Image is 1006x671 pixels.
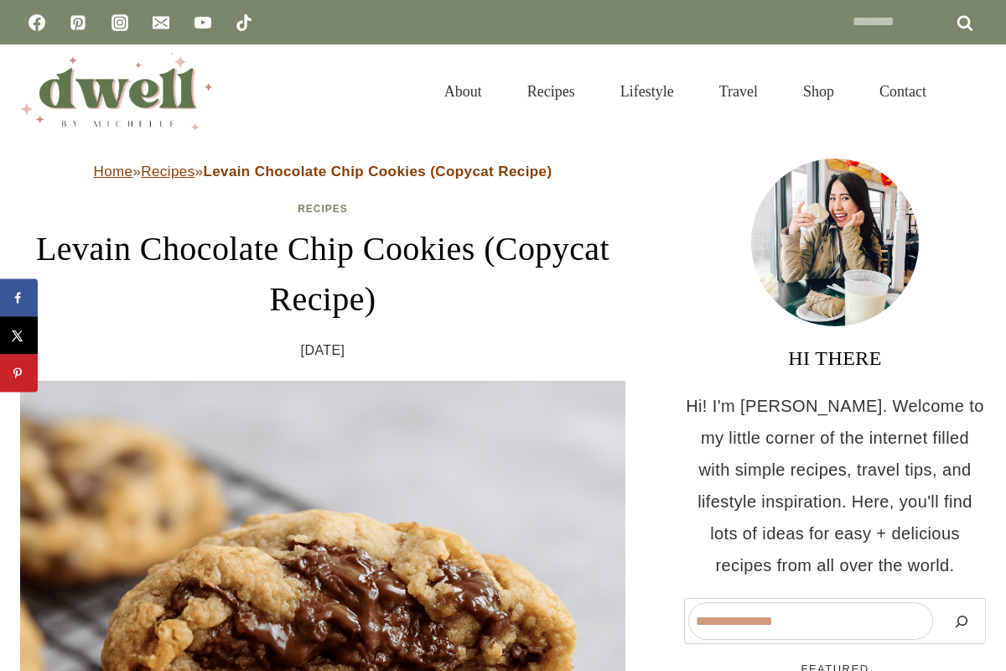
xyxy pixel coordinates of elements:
[203,164,552,179] strong: Levain Chocolate Chip Cookies (Copycat Recipe)
[598,62,697,121] a: Lifestyle
[941,602,982,640] button: Search
[141,164,194,179] a: Recipes
[103,6,137,39] a: Instagram
[20,6,54,39] a: Facebook
[422,62,505,121] a: About
[505,62,598,121] a: Recipes
[684,390,986,581] p: Hi! I'm [PERSON_NAME]. Welcome to my little corner of the internet filled with simple recipes, tr...
[684,343,986,373] h3: HI THERE
[227,6,261,39] a: TikTok
[422,62,949,121] nav: Primary Navigation
[144,6,178,39] a: Email
[20,224,625,325] h1: Levain Chocolate Chip Cookies (Copycat Recipe)
[298,203,348,215] a: Recipes
[20,53,213,130] img: DWELL by michelle
[857,62,949,121] a: Contact
[94,164,133,179] a: Home
[186,6,220,39] a: YouTube
[61,6,95,39] a: Pinterest
[301,338,345,363] time: [DATE]
[94,164,552,179] span: » »
[697,62,780,121] a: Travel
[780,62,857,121] a: Shop
[957,77,986,106] button: View Search Form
